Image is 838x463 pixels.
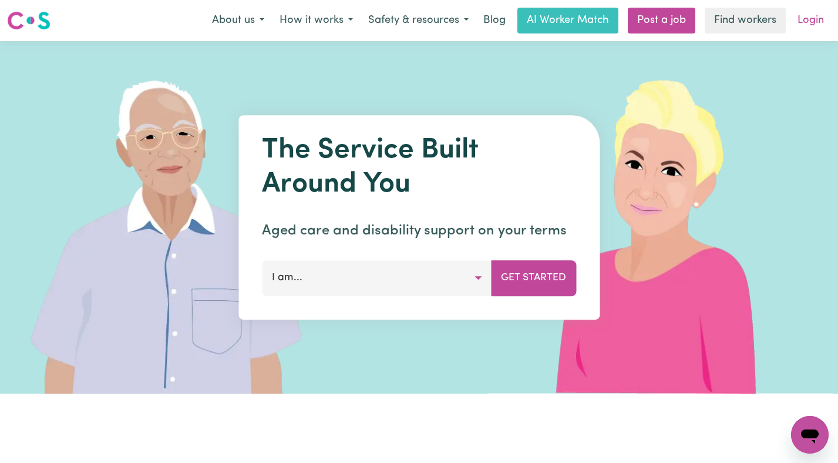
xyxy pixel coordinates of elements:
[791,416,829,454] iframe: Button to launch messaging window
[705,8,786,33] a: Find workers
[204,8,272,33] button: About us
[262,260,492,296] button: I am...
[476,8,513,33] a: Blog
[790,8,831,33] a: Login
[628,8,695,33] a: Post a job
[262,220,576,241] p: Aged care and disability support on your terms
[262,134,576,202] h1: The Service Built Around You
[272,8,361,33] button: How it works
[7,10,51,31] img: Careseekers logo
[7,7,51,34] a: Careseekers logo
[491,260,576,296] button: Get Started
[517,8,618,33] a: AI Worker Match
[361,8,476,33] button: Safety & resources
